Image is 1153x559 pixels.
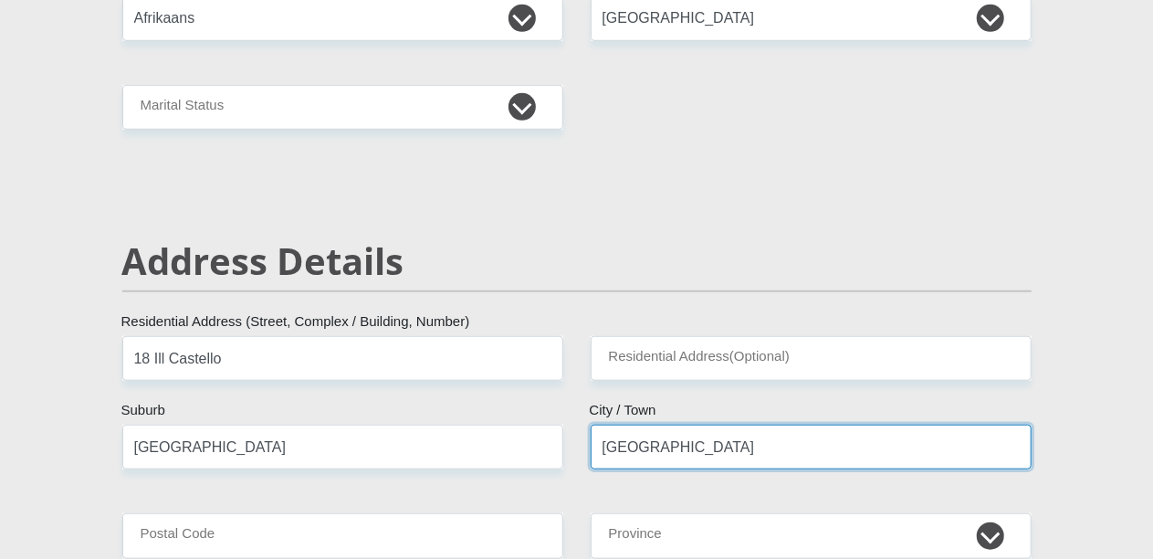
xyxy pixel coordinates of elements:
input: Postal Code [122,513,563,558]
input: City [591,425,1032,469]
select: Please Select a Province [591,513,1032,558]
input: Address line 2 (Optional) [591,336,1032,381]
input: Valid residential address [122,336,563,381]
input: Suburb [122,425,563,469]
h2: Address Details [122,239,1032,283]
